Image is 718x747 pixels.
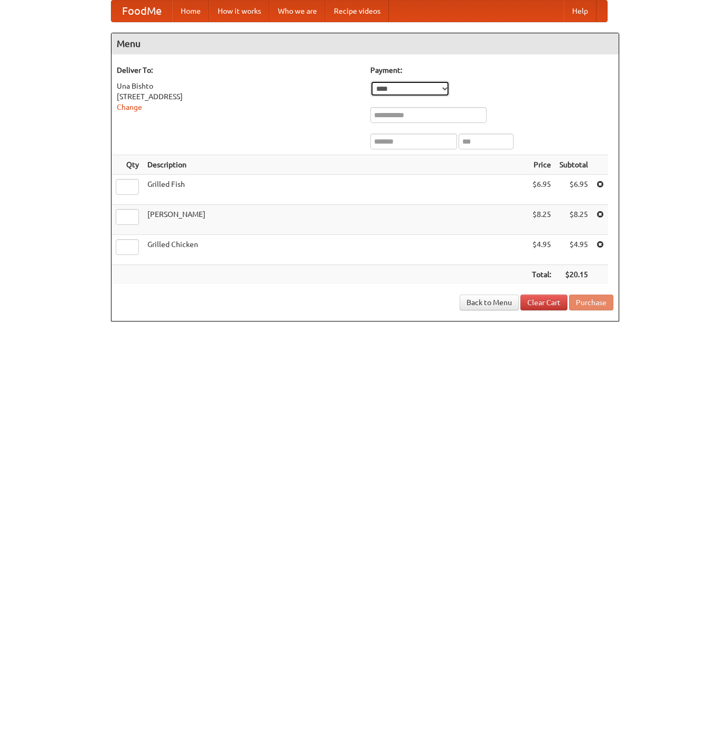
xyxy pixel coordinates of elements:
a: FoodMe [111,1,172,22]
h4: Menu [111,33,619,54]
th: Price [528,155,555,175]
a: Help [564,1,596,22]
td: $4.95 [528,235,555,265]
div: Una Bishto [117,81,360,91]
a: Clear Cart [520,295,567,310]
th: Description [143,155,528,175]
th: Total: [528,265,555,285]
td: $6.95 [555,175,592,205]
td: $8.25 [528,205,555,235]
td: Grilled Fish [143,175,528,205]
td: $4.95 [555,235,592,265]
a: Back to Menu [460,295,519,310]
h5: Payment: [370,65,613,75]
a: Home [172,1,209,22]
td: [PERSON_NAME] [143,205,528,235]
a: How it works [209,1,269,22]
a: Recipe videos [325,1,389,22]
th: $20.15 [555,265,592,285]
td: Grilled Chicken [143,235,528,265]
button: Purchase [569,295,613,310]
td: $6.95 [528,175,555,205]
th: Qty [111,155,143,175]
th: Subtotal [555,155,592,175]
h5: Deliver To: [117,65,360,75]
a: Change [117,103,142,111]
td: $8.25 [555,205,592,235]
div: [STREET_ADDRESS] [117,91,360,102]
a: Who we are [269,1,325,22]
